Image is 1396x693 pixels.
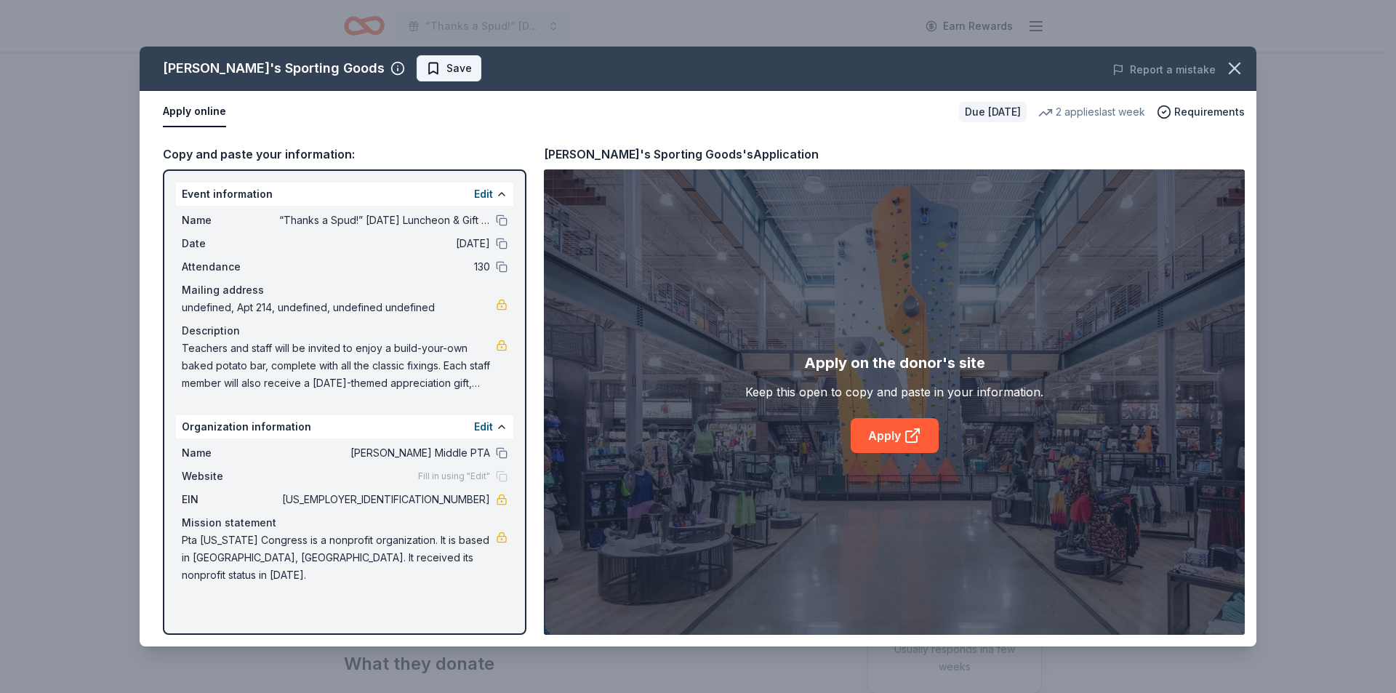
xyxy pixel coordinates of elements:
div: Due [DATE] [959,102,1027,122]
span: [PERSON_NAME] Middle PTA [279,444,490,462]
button: Save [417,55,481,81]
span: Save [446,60,472,77]
span: undefined, Apt 214, undefined, undefined undefined [182,299,496,316]
span: Website [182,468,279,485]
div: [PERSON_NAME]'s Sporting Goods's Application [544,145,819,164]
span: Attendance [182,258,279,276]
span: [DATE] [279,235,490,252]
span: “Thanks a Spud!” [DATE] Luncheon & Gift Giveaway [279,212,490,229]
div: 2 applies last week [1038,103,1145,121]
span: 130 [279,258,490,276]
button: Apply online [163,97,226,127]
div: Organization information [176,415,513,438]
button: Edit [474,418,493,436]
div: Mailing address [182,281,508,299]
span: [US_EMPLOYER_IDENTIFICATION_NUMBER] [279,491,490,508]
div: Description [182,322,508,340]
span: EIN [182,491,279,508]
div: Mission statement [182,514,508,532]
div: [PERSON_NAME]'s Sporting Goods [163,57,385,80]
span: Date [182,235,279,252]
span: Teachers and staff will be invited to enjoy a build-your-own baked potato bar, complete with all ... [182,340,496,392]
span: Name [182,212,279,229]
a: Apply [851,418,939,453]
span: Pta [US_STATE] Congress is a nonprofit organization. It is based in [GEOGRAPHIC_DATA], [GEOGRAPHI... [182,532,496,584]
span: Name [182,444,279,462]
span: Requirements [1174,103,1245,121]
div: Copy and paste your information: [163,145,526,164]
div: Apply on the donor's site [804,351,985,374]
div: Event information [176,183,513,206]
button: Report a mistake [1112,61,1216,79]
span: Fill in using "Edit" [418,470,490,482]
button: Edit [474,185,493,203]
div: Keep this open to copy and paste in your information. [745,383,1043,401]
button: Requirements [1157,103,1245,121]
